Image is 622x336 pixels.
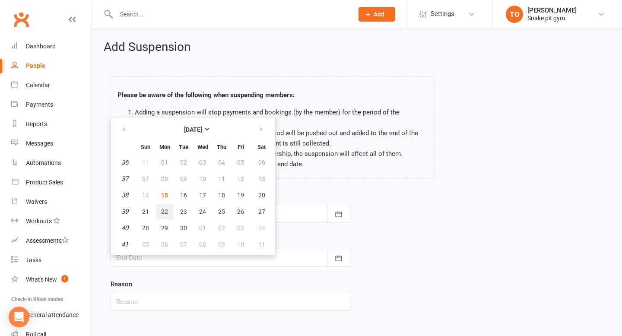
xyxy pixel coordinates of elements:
button: 07 [175,237,193,252]
span: 11 [258,241,265,248]
button: 24 [194,204,212,219]
div: Reports [26,120,47,127]
a: What's New1 [11,270,91,289]
small: Friday [238,144,244,150]
li: Any payments that fall within the suspension period will be pushed out and added to the end of th... [135,128,428,149]
button: Add [359,7,395,22]
button: 26 [232,204,250,219]
button: 22 [155,204,174,219]
span: Add [374,11,384,18]
input: Reason [111,293,350,311]
div: Workouts [26,218,52,225]
a: Clubworx [10,9,32,30]
div: General attendance [26,311,79,318]
button: 19 [232,187,250,203]
span: Settings [431,4,454,24]
button: 27 [251,204,273,219]
button: 28 [136,220,155,236]
div: Payments [26,101,53,108]
small: Monday [159,144,170,150]
span: 06 [161,241,168,248]
button: 08 [194,237,212,252]
span: 24 [199,208,206,215]
span: 04 [258,225,265,231]
span: 25 [218,208,225,215]
button: 02 [213,220,231,236]
div: [PERSON_NAME] [527,6,577,14]
a: Workouts [11,212,91,231]
div: Calendar [26,82,50,89]
span: 21 [142,208,149,215]
div: Dashboard [26,43,56,50]
span: 27 [258,208,265,215]
span: 19 [237,192,244,199]
span: 01 [199,225,206,231]
button: 29 [155,220,174,236]
small: Thursday [217,144,226,150]
button: 01 [194,220,212,236]
a: Product Sales [11,173,91,192]
small: Saturday [257,144,266,150]
button: 04 [251,220,273,236]
em: 36 [121,158,128,166]
span: 09 [218,241,225,248]
button: 16 [175,187,193,203]
em: 39 [121,208,128,216]
li: If your member has more than one active membership, the suspension will affect all of them. [135,149,428,159]
small: Sunday [141,144,150,150]
button: 18 [213,187,231,203]
div: Open Intercom Messenger [9,307,29,327]
span: 15 [161,192,168,199]
li: Suspension periods are inclusive of the start and end date. [135,159,428,169]
button: 10 [232,237,250,252]
a: Reports [11,114,91,134]
button: 30 [175,220,193,236]
a: Assessments [11,231,91,250]
span: 16 [180,192,187,199]
em: 41 [121,241,128,248]
a: Payments [11,95,91,114]
span: 07 [180,241,187,248]
button: 23 [175,204,193,219]
a: Calendar [11,76,91,95]
a: People [11,56,91,76]
button: 09 [213,237,231,252]
span: 28 [142,225,149,231]
div: Snake pit gym [527,14,577,22]
div: What's New [26,276,57,283]
small: Wednesday [197,144,208,150]
span: 03 [237,225,244,231]
strong: Please be aware of the following when suspending members: [117,91,295,99]
span: 23 [180,208,187,215]
span: 20 [258,192,265,199]
button: 25 [213,204,231,219]
span: 10 [237,241,244,248]
em: 37 [121,175,128,183]
small: Tuesday [179,144,188,150]
a: Waivers [11,192,91,212]
div: Tasks [26,257,41,263]
span: 17 [199,192,206,199]
div: Automations [26,159,61,166]
span: 22 [161,208,168,215]
a: Dashboard [11,37,91,56]
span: 30 [180,225,187,231]
button: 05 [136,237,155,252]
a: Automations [11,153,91,173]
a: Messages [11,134,91,153]
div: People [26,62,45,69]
li: Adding a suspension will stop payments and bookings (by the member) for the period of the suspens... [135,107,428,128]
span: 18 [218,192,225,199]
label: Reason [111,279,132,289]
span: 1 [61,275,68,282]
button: 11 [251,237,273,252]
button: 06 [155,237,174,252]
button: 17 [194,187,212,203]
em: 38 [121,191,128,199]
div: Product Sales [26,179,63,186]
input: Search... [114,8,347,20]
div: Waivers [26,198,47,205]
span: 08 [199,241,206,248]
div: Assessments [26,237,69,244]
div: TO [506,6,523,23]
